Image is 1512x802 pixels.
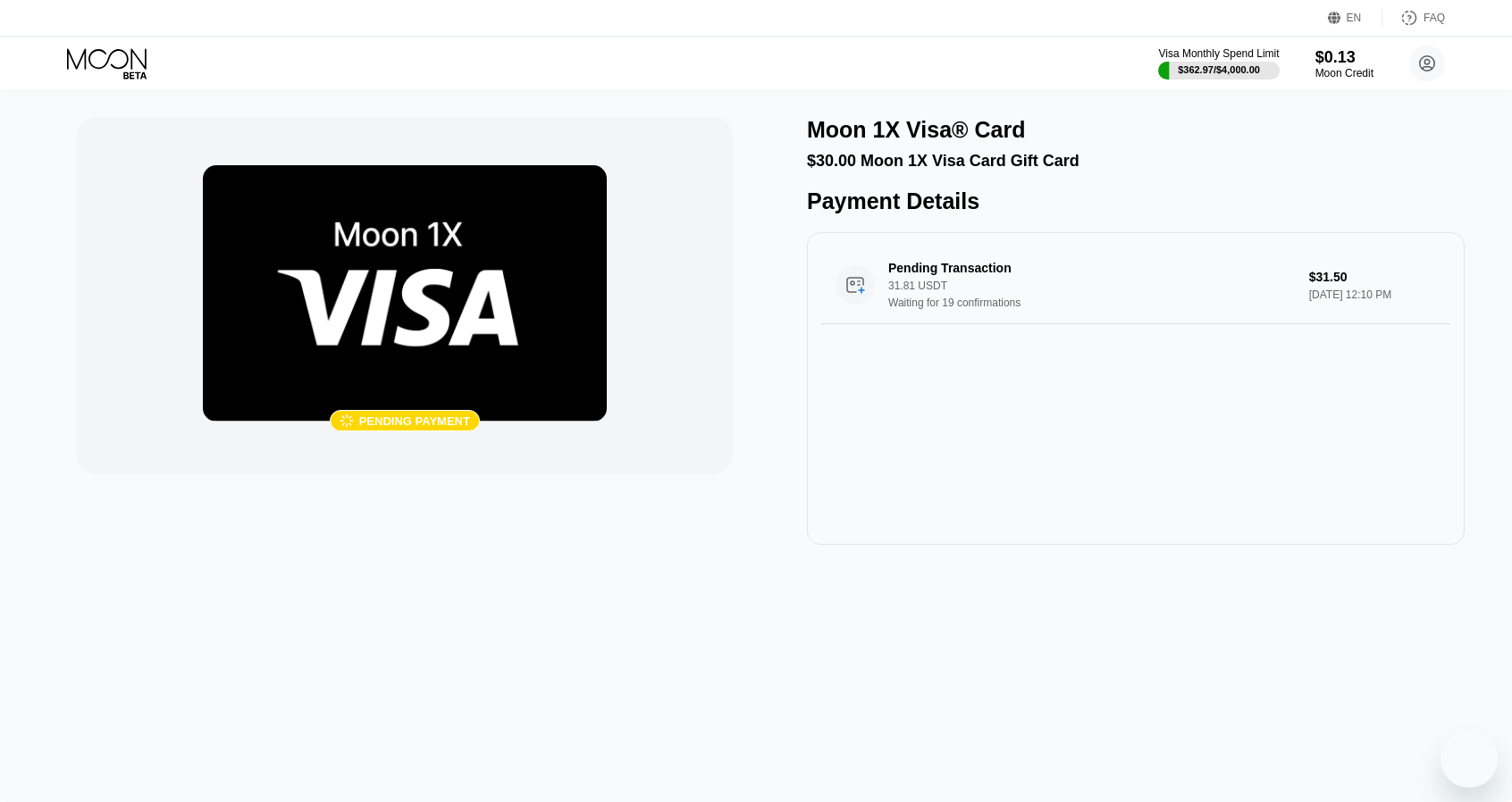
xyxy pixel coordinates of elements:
[1441,731,1498,788] iframe: Button to launch messaging window
[1315,48,1373,67] div: $0.13
[1315,67,1373,79] div: Moon Credit
[1328,9,1382,27] div: EN
[340,414,354,429] div: 
[1158,47,1279,60] div: Visa Monthly Spend Limit
[359,414,470,428] div: Pending payment
[1158,47,1279,79] div: Visa Monthly Spend Limit$362.97/$4,000.00
[888,280,1301,292] div: 31.81 USDT
[807,152,1465,171] div: $30.00 Moon 1X Visa Card Gift Card
[1382,9,1445,27] div: FAQ
[1178,64,1260,75] div: $362.97 / $4,000.00
[888,261,1273,275] div: Pending Transaction
[807,117,1025,143] div: Moon 1X Visa® Card
[1424,12,1445,24] div: FAQ
[821,246,1450,324] div: Pending Transaction31.81 USDTWaiting for 19 confirmations$31.50[DATE] 12:10 PM
[1315,48,1373,79] div: $0.13Moon Credit
[1309,288,1437,301] div: [DATE] 12:10 PM
[888,297,1301,309] div: Waiting for 19 confirmations
[1347,12,1362,24] div: EN
[807,188,1465,214] div: Payment Details
[1309,270,1437,284] div: $31.50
